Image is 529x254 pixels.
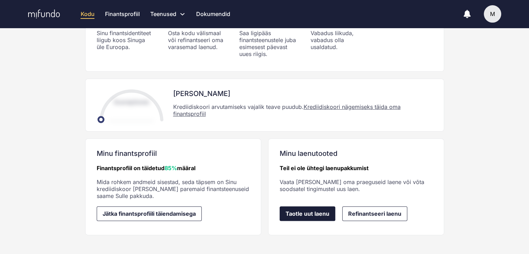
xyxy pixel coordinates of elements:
[311,30,368,50] div: Vabadus liikuda, vabadus olla usaldatud.
[280,165,433,172] div: Teil ei ole ühtegi laenupakkumist
[280,149,433,158] div: Minu laenutooted
[173,103,433,117] div: Krediidiskoori arvutamiseks vajalik teave puudub.
[97,165,250,172] div: Finantsprofiil on täidetud määral
[348,211,401,217] span: Refinantseeri laenu
[280,178,433,192] div: Vaata [PERSON_NAME] oma praeguseid laene või võta soodsatel tingimustel uus laen.
[286,211,329,217] span: Taotle uut laenu
[342,206,407,221] a: Refinantseeri laenu
[103,211,196,217] span: Jätka finantsprofiili täiendamisega
[173,89,433,98] div: [PERSON_NAME]
[97,178,250,199] div: Mida rohkem andmeid sisestad, seda täpsem on Sinu krediidiskoor [PERSON_NAME] paremaid finantstee...
[280,206,335,221] a: Taotle uut laenu
[168,30,225,50] div: Osta kodu välismaal või refinantseeri oma varasemad laenud.
[484,5,501,23] button: M
[239,30,297,57] div: Saa ligipääs finantsteenustele juba esimesest päevast uues riigis.
[114,96,149,108] div: Suurepärane
[97,30,154,50] div: Sinu finantsidentiteet liigub koos Sinuga üle Euroopa.
[165,165,177,172] span: 85%
[97,206,202,221] a: Jätka finantsprofiili täiendamisega
[97,149,250,158] div: Minu finantsprofiil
